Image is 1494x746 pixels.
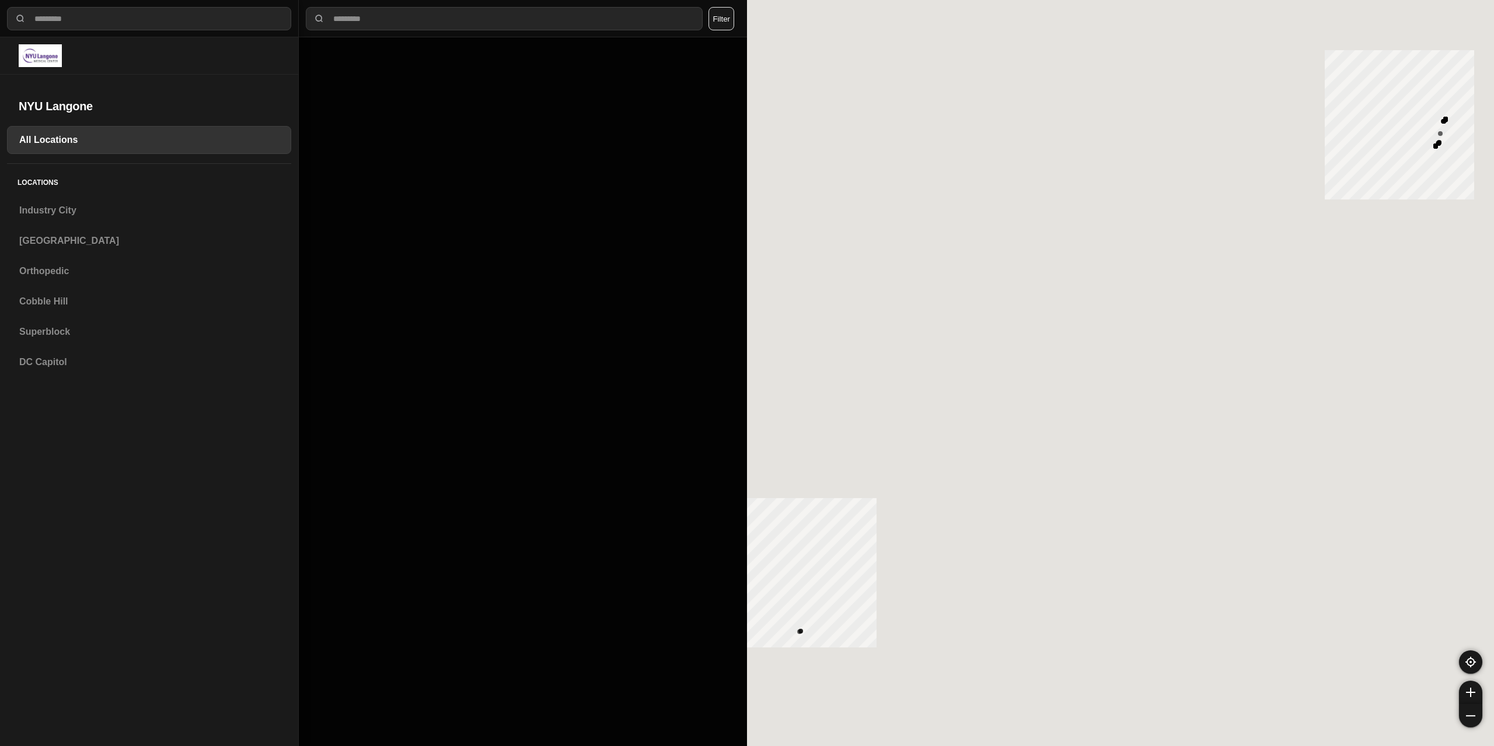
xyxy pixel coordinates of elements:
a: Industry City [7,197,291,225]
a: [GEOGRAPHIC_DATA] [7,227,291,255]
img: search [15,13,26,24]
h3: Industry City [19,204,279,218]
h3: Orthopedic [19,264,279,278]
h5: Locations [7,164,291,197]
a: Orthopedic [7,257,291,285]
img: logo [19,44,62,67]
h3: All Locations [19,133,279,147]
img: recenter [1465,657,1476,667]
button: zoom-out [1459,704,1482,727]
a: Cobble Hill [7,288,291,316]
button: recenter [1459,650,1482,674]
img: search [313,13,325,24]
button: Filter [708,7,734,30]
h3: DC Capitol [19,355,279,369]
button: zoom-in [1459,681,1482,704]
img: zoom-out [1466,711,1475,720]
a: All Locations [7,126,291,154]
h3: Cobble Hill [19,295,279,309]
a: Superblock [7,318,291,346]
img: zoom-in [1466,688,1475,697]
h3: Superblock [19,325,279,339]
h2: NYU Langone [19,98,280,114]
a: DC Capitol [7,348,291,376]
h3: [GEOGRAPHIC_DATA] [19,234,279,248]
